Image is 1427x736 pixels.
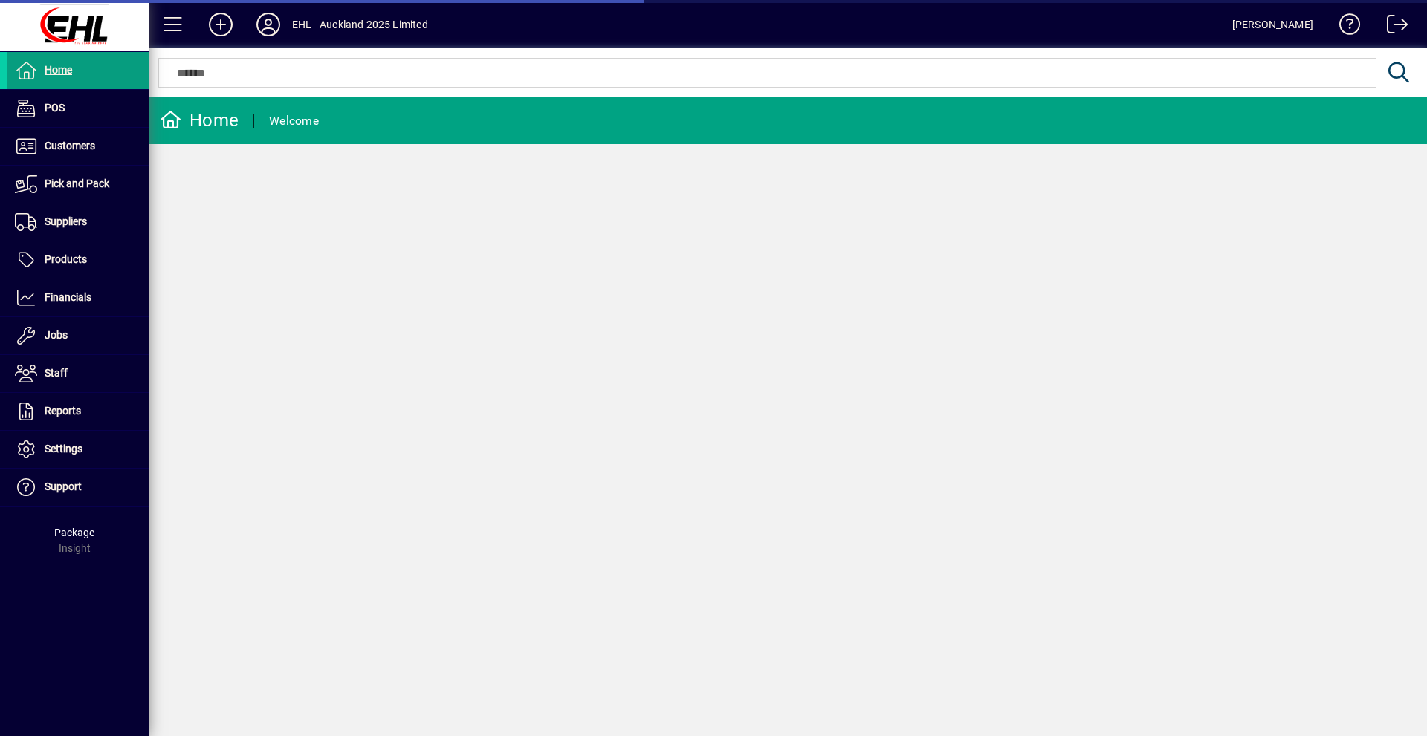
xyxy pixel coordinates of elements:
a: Knowledge Base [1328,3,1361,51]
button: Add [197,11,245,38]
a: Jobs [7,317,149,354]
span: Package [54,527,94,538]
span: Settings [45,443,82,455]
div: Welcome [269,109,319,133]
div: EHL - Auckland 2025 Limited [292,13,428,36]
span: Customers [45,140,95,152]
a: Customers [7,128,149,165]
span: Pick and Pack [45,178,109,189]
span: Home [45,64,72,76]
span: Jobs [45,329,68,341]
span: Products [45,253,87,265]
a: Settings [7,431,149,468]
a: Financials [7,279,149,316]
span: Staff [45,367,68,379]
a: POS [7,90,149,127]
a: Pick and Pack [7,166,149,203]
div: Home [160,108,239,132]
span: Support [45,481,82,492]
button: Profile [245,11,292,38]
a: Staff [7,355,149,392]
div: [PERSON_NAME] [1232,13,1313,36]
span: Reports [45,405,81,417]
a: Support [7,469,149,506]
span: Financials [45,291,91,303]
a: Suppliers [7,203,149,241]
span: Suppliers [45,215,87,227]
a: Reports [7,393,149,430]
span: POS [45,102,65,114]
a: Products [7,241,149,279]
a: Logout [1376,3,1408,51]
